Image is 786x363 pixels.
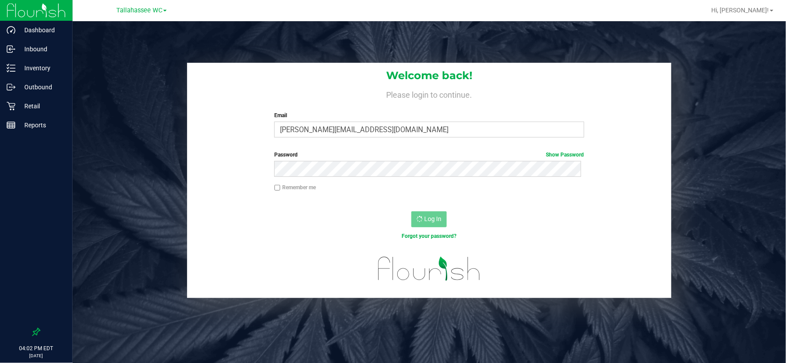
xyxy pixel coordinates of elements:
inline-svg: Reports [7,121,15,130]
span: Tallahassee WC [116,7,162,14]
inline-svg: Inventory [7,64,15,73]
button: Log In [411,211,447,227]
label: Email [274,111,584,119]
inline-svg: Dashboard [7,26,15,34]
inline-svg: Retail [7,102,15,111]
p: [DATE] [4,352,69,359]
h4: Please login to continue. [187,88,671,99]
a: Forgot your password? [402,233,456,239]
span: Password [274,152,298,158]
p: Inventory [15,63,69,73]
p: Inbound [15,44,69,54]
label: Remember me [274,183,316,191]
h1: Welcome back! [187,70,671,81]
span: Hi, [PERSON_NAME]! [712,7,769,14]
inline-svg: Outbound [7,83,15,92]
p: 04:02 PM EDT [4,344,69,352]
inline-svg: Inbound [7,45,15,53]
p: Outbound [15,82,69,92]
label: Pin the sidebar to full width on large screens [32,328,41,336]
img: flourish_logo.svg [369,249,490,288]
input: Remember me [274,185,280,191]
p: Dashboard [15,25,69,35]
a: Show Password [546,152,584,158]
p: Retail [15,101,69,111]
span: Log In [424,215,441,222]
p: Reports [15,120,69,130]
